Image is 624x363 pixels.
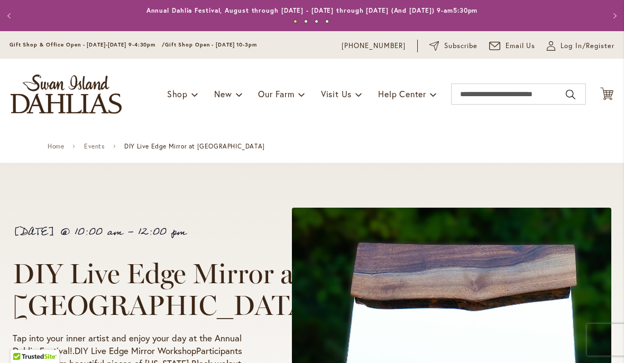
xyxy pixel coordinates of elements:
span: DIY Live Edge Mirror at [GEOGRAPHIC_DATA] [13,257,322,322]
a: Home [48,143,64,150]
span: Log In/Register [561,41,614,51]
span: Gift Shop Open - [DATE] 10-3pm [165,41,257,48]
button: 3 of 4 [315,20,318,23]
span: Shop [167,88,188,99]
span: New [214,88,232,99]
span: Help Center [378,88,426,99]
span: 10:00 am [75,222,123,242]
button: Next [603,5,624,26]
span: DIY Live Edge Mirror at [GEOGRAPHIC_DATA] [124,143,265,150]
a: Events [84,143,105,150]
button: 1 of 4 [293,20,297,23]
span: Subscribe [444,41,478,51]
a: Email Us [489,41,536,51]
span: Our Farm [258,88,294,99]
span: - [127,222,133,242]
a: [PHONE_NUMBER] [342,41,406,51]
span: Email Us [506,41,536,51]
span: Visit Us [321,88,352,99]
span: Gift Shop & Office Open - [DATE]-[DATE] 9-4:30pm / [10,41,165,48]
span: @ [60,222,70,242]
button: 4 of 4 [325,20,329,23]
a: Log In/Register [547,41,614,51]
button: 2 of 4 [304,20,308,23]
span: [DATE] [13,222,55,242]
a: Annual Dahlia Festival, August through [DATE] - [DATE] through [DATE] (And [DATE]) 9-am5:30pm [146,6,478,14]
span: 12:00 pm [138,222,186,242]
a: store logo [11,75,122,114]
a: Subscribe [429,41,478,51]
